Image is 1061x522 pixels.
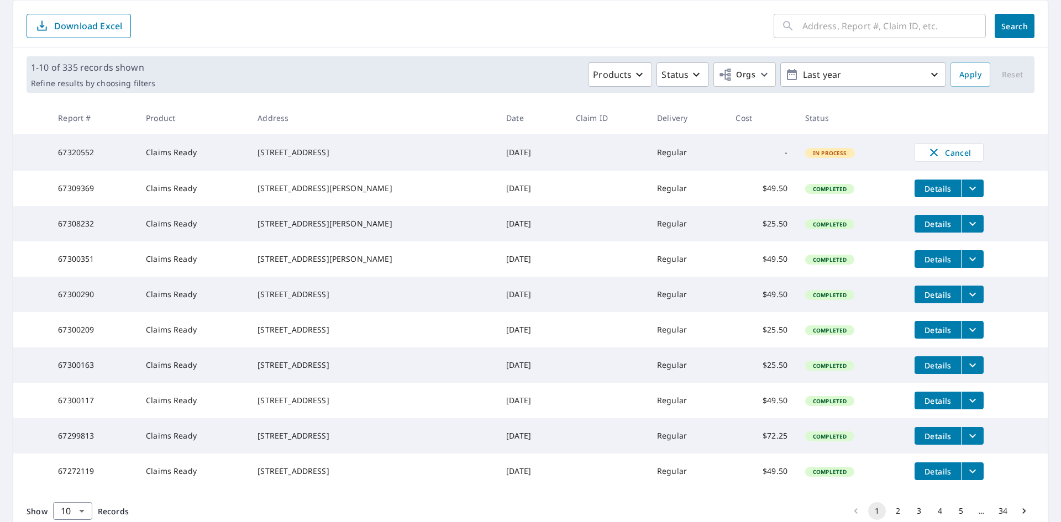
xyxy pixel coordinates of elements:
span: Completed [806,433,853,440]
button: detailsBtn-67300117 [915,392,961,409]
td: Claims Ready [137,206,249,241]
td: $49.50 [727,171,796,206]
td: Claims Ready [137,347,249,383]
button: Last year [780,62,946,87]
p: Products [593,68,632,81]
td: Claims Ready [137,277,249,312]
button: detailsBtn-67300351 [915,250,961,268]
button: page 1 [868,502,886,520]
span: Completed [806,291,853,299]
span: Completed [806,397,853,405]
div: [STREET_ADDRESS] [258,289,489,300]
span: Completed [806,220,853,228]
p: 1-10 of 335 records shown [31,61,155,74]
td: 67320552 [49,134,137,171]
button: filesDropdownBtn-67309369 [961,180,984,197]
td: 67300351 [49,241,137,277]
td: Regular [648,418,727,454]
td: [DATE] [497,418,567,454]
span: Apply [959,68,981,82]
span: Details [921,466,954,477]
div: [STREET_ADDRESS] [258,466,489,477]
button: detailsBtn-67300290 [915,286,961,303]
div: [STREET_ADDRESS] [258,430,489,441]
button: filesDropdownBtn-67300163 [961,356,984,374]
td: Claims Ready [137,312,249,347]
td: 67299813 [49,418,137,454]
td: [DATE] [497,312,567,347]
div: [STREET_ADDRESS][PERSON_NAME] [258,254,489,265]
p: Refine results by choosing filters [31,78,155,88]
div: [STREET_ADDRESS][PERSON_NAME] [258,183,489,194]
input: Address, Report #, Claim ID, etc. [802,10,986,41]
td: $49.50 [727,241,796,277]
button: Products [588,62,652,87]
td: Regular [648,206,727,241]
span: Completed [806,362,853,370]
td: $72.25 [727,418,796,454]
th: Cost [727,102,796,134]
td: [DATE] [497,454,567,489]
td: Regular [648,171,727,206]
button: detailsBtn-67308232 [915,215,961,233]
span: Cancel [926,146,972,159]
button: filesDropdownBtn-67299813 [961,427,984,445]
button: filesDropdownBtn-67272119 [961,462,984,480]
td: $25.50 [727,206,796,241]
span: Details [921,396,954,406]
td: [DATE] [497,206,567,241]
span: Details [921,360,954,371]
td: Regular [648,134,727,171]
td: Claims Ready [137,383,249,418]
button: Download Excel [27,14,131,38]
td: 67300117 [49,383,137,418]
th: Report # [49,102,137,134]
button: Status [656,62,709,87]
span: Orgs [718,68,755,82]
button: detailsBtn-67309369 [915,180,961,197]
td: 67272119 [49,454,137,489]
span: Details [921,183,954,194]
button: filesDropdownBtn-67300209 [961,321,984,339]
td: - [727,134,796,171]
span: Completed [806,326,853,334]
button: detailsBtn-67272119 [915,462,961,480]
button: Go to page 2 [889,502,907,520]
p: Download Excel [54,20,122,32]
td: Regular [648,454,727,489]
td: Claims Ready [137,418,249,454]
span: Details [921,325,954,335]
td: [DATE] [497,134,567,171]
td: $49.50 [727,383,796,418]
td: 67300163 [49,347,137,383]
span: Details [921,254,954,265]
button: Cancel [915,143,984,162]
button: Search [995,14,1034,38]
span: Details [921,219,954,229]
td: Claims Ready [137,454,249,489]
div: [STREET_ADDRESS] [258,395,489,406]
td: Claims Ready [137,171,249,206]
span: Completed [806,468,853,476]
button: Apply [950,62,990,87]
td: $25.50 [727,347,796,383]
button: Orgs [713,62,776,87]
span: Search [1004,21,1026,31]
td: [DATE] [497,277,567,312]
td: Regular [648,312,727,347]
td: $49.50 [727,277,796,312]
div: [STREET_ADDRESS] [258,147,489,158]
button: filesDropdownBtn-67300351 [961,250,984,268]
span: Show [27,506,48,516]
p: Last year [799,65,928,85]
div: [STREET_ADDRESS] [258,324,489,335]
span: In Process [806,149,854,157]
th: Status [796,102,906,134]
td: 67300290 [49,277,137,312]
span: Completed [806,256,853,263]
th: Address [249,102,497,134]
td: [DATE] [497,383,567,418]
button: detailsBtn-67299813 [915,427,961,445]
div: Show 10 records [53,502,92,520]
div: … [973,505,991,516]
